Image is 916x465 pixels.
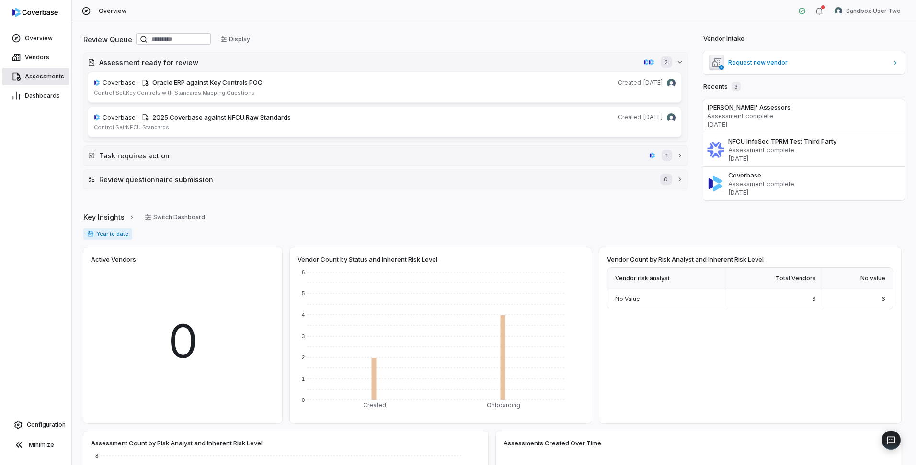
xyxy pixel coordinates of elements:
span: Control Set: Key Controls with Standards Mapping Questions [94,89,255,96]
span: Minimize [29,441,54,449]
p: [DATE] [728,188,901,197]
span: Overview [99,7,126,15]
h2: Recents [703,82,741,91]
text: 0 [302,397,305,403]
button: Sandbox User Two avatarSandbox User Two [829,4,906,18]
span: Dashboards [25,92,60,100]
p: [DATE] [707,120,901,129]
button: Minimize [4,435,68,454]
a: NFCU InfoSec TPRM Test Third PartyAssessment complete[DATE] [703,133,905,166]
span: [DATE] [643,79,663,87]
a: Request new vendor [703,51,905,74]
button: Review questionnaire submission0 [84,170,687,189]
a: Dashboards [2,87,69,104]
span: Assessments Created Over Time [504,439,601,447]
div: Total Vendors [728,268,824,289]
a: coverbase.comCoverbase· Oracle ERP against Key Controls POCCreated[DATE]Sandbox User Two avatarCo... [88,72,682,103]
button: Key Insights [80,207,138,227]
span: Key Insights [83,212,125,222]
div: No value [824,268,893,289]
text: 5 [302,290,305,296]
span: Configuration [27,421,66,429]
span: · [137,78,139,88]
a: [PERSON_NAME]' AssessorsAssessment complete[DATE] [703,99,905,133]
span: Assessments [25,73,64,80]
span: Oracle ERP against Key Controls POC [152,78,263,86]
span: Active Vendors [91,255,136,264]
span: Overview [25,34,53,42]
text: 8 [95,453,98,459]
div: Vendor risk analyst [607,268,728,289]
button: Task requires actioncoverbase.com1 [84,146,687,165]
h3: [PERSON_NAME]' Assessors [707,103,901,111]
span: Year to date [83,228,132,240]
a: coverbase.comCoverbase· 2025 Coverbase against NFCU Raw StandardsCreated[DATE]Sandbox User Two av... [88,107,682,138]
h2: Assessment ready for review [99,57,640,67]
p: [DATE] [728,154,901,163]
text: 3 [302,333,305,339]
span: Sandbox User Two [846,7,901,15]
span: Vendors [25,54,49,61]
span: 3 [732,82,741,91]
span: Request new vendor [728,59,889,66]
button: Assessment ready for reviewcoverbase.comcoverbase.com2 [84,53,687,72]
h3: NFCU InfoSec TPRM Test Third Party [728,137,901,145]
span: Control Set: NFCU Standards [94,124,169,131]
span: Vendor Count by Risk Analyst and Inherent Risk Level [607,255,764,264]
img: Sandbox User Two avatar [835,7,842,15]
span: No Value [615,295,640,302]
text: 2 [302,354,305,360]
a: Vendors [2,49,69,66]
span: Coverbase [103,78,136,88]
p: Assessment complete [728,145,901,154]
span: Created [618,113,641,121]
h2: Review questionnaire submission [99,175,651,185]
span: 6 [882,295,885,302]
button: Display [215,32,256,46]
span: 0 [168,307,198,376]
a: Assessments [2,68,69,85]
span: · [137,113,139,122]
span: Vendor Count by Status and Inherent Risk Level [298,255,437,264]
span: 0 [660,174,672,185]
p: Assessment complete [707,111,901,120]
img: Sandbox User Two avatar [667,113,676,122]
span: Assessment Count by Risk Analyst and Inherent Risk Level [91,439,263,447]
span: Coverbase [103,113,136,122]
h2: Review Queue [83,34,132,44]
p: Assessment complete [728,179,901,188]
a: Configuration [4,416,68,433]
text: 4 [302,312,305,318]
h2: Vendor Intake [703,34,744,44]
h2: Task requires action [99,151,645,161]
span: 2 [661,56,672,68]
span: 6 [812,295,816,302]
h3: Coverbase [728,171,901,179]
text: 6 [302,269,305,275]
span: Created [618,79,641,87]
span: 2025 Coverbase against NFCU Raw Standards [152,113,291,121]
img: Sandbox User Two avatar [667,79,676,88]
a: CoverbaseAssessment complete[DATE] [703,166,905,200]
a: Key Insights [83,207,135,227]
button: Switch Dashboard [139,210,211,224]
span: [DATE] [643,113,663,121]
span: 1 [662,150,672,161]
svg: Date range for report [87,231,94,237]
a: Overview [2,30,69,47]
text: 1 [302,376,305,382]
img: Coverbase logo [12,8,58,17]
